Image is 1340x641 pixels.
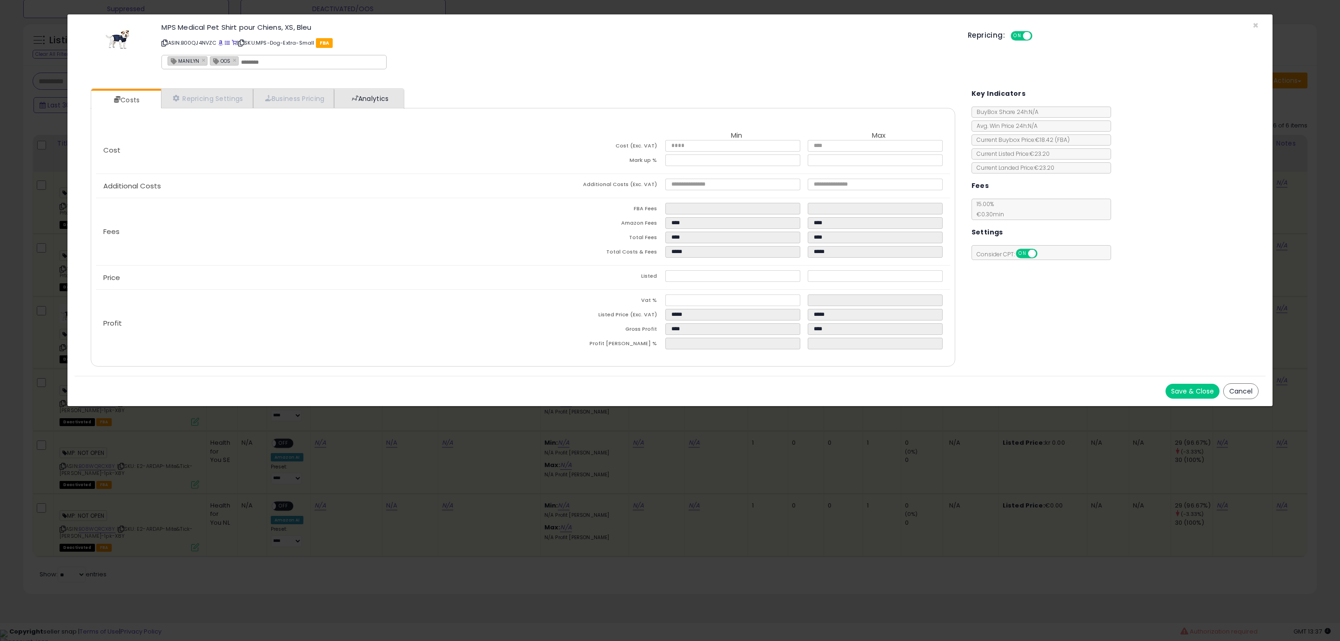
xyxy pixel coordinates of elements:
img: 413rmlrGYRL._SL60_.jpg [104,24,132,52]
span: OFF [1031,32,1046,40]
a: Repricing Settings [161,89,253,108]
p: ASIN: B00QJ4NVZC | SKU: MPS-Dog-Extra-Small [161,35,954,50]
p: Cost [96,147,523,154]
a: Your listing only [232,39,237,47]
p: Fees [96,228,523,235]
span: OOS [210,57,230,65]
td: Cost (Exc. VAT) [523,140,665,154]
span: MANILYN [168,57,199,65]
p: Additional Costs [96,182,523,190]
span: €0.30 min [972,210,1004,218]
td: Additional Costs (Exc. VAT) [523,179,665,193]
span: Avg. Win Price 24h: N/A [972,122,1038,130]
td: Total Fees [523,232,665,246]
span: FBA [316,38,333,48]
span: Current Buybox Price: [972,136,1070,144]
span: ON [1012,32,1023,40]
td: Mark up % [523,154,665,169]
th: Min [665,132,808,140]
th: Max [808,132,950,140]
span: ON [1017,250,1028,258]
td: Vat % [523,294,665,309]
td: Amazon Fees [523,217,665,232]
span: BuyBox Share 24h: N/A [972,108,1038,116]
td: Listed Price (Exc. VAT) [523,309,665,323]
td: Total Costs & Fees [523,246,665,260]
span: ( FBA ) [1055,136,1070,144]
h5: Settings [971,227,1003,238]
span: Current Listed Price: €23.20 [972,150,1050,158]
a: × [233,56,238,64]
a: Costs [91,91,160,109]
h3: MPS Medical Pet Shirt pour Chiens, XS, Bleu [161,24,954,31]
span: €18.42 [1035,136,1070,144]
a: All offer listings [225,39,230,47]
span: OFF [1036,250,1051,258]
a: Business Pricing [253,89,335,108]
button: Save & Close [1166,384,1219,399]
p: Price [96,274,523,281]
a: BuyBox page [218,39,223,47]
span: 15.00 % [972,200,1004,218]
h5: Repricing: [968,32,1005,39]
span: Consider CPT: [972,250,1050,258]
p: Profit [96,320,523,327]
h5: Fees [971,180,989,192]
h5: Key Indicators [971,88,1026,100]
td: Gross Profit [523,323,665,338]
td: FBA Fees [523,203,665,217]
td: Profit [PERSON_NAME] % [523,338,665,352]
a: Analytics [334,89,403,108]
button: Cancel [1223,383,1259,399]
td: Listed [523,270,665,285]
a: × [201,56,207,64]
span: Current Landed Price: €23.20 [972,164,1054,172]
span: × [1253,19,1259,32]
